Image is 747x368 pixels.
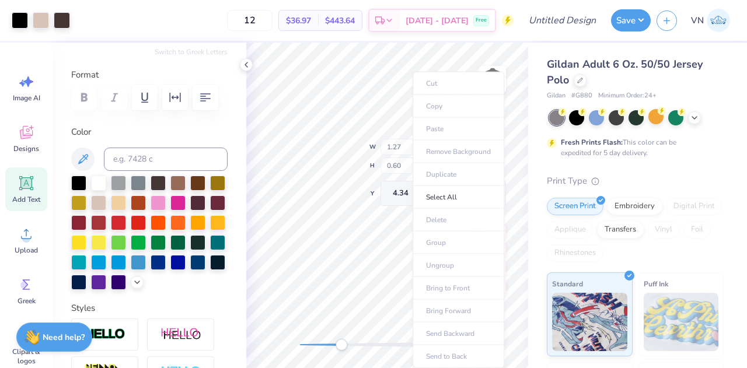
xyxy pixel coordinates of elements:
[476,16,487,24] span: Free
[707,9,730,32] img: Vivian Nguyen
[597,221,644,239] div: Transfers
[571,91,592,101] span: # G880
[561,137,704,158] div: This color can be expedited for 5 day delivery.
[644,293,719,351] img: Puff Ink
[227,10,273,31] input: – –
[104,148,228,171] input: e.g. 7428 c
[547,57,703,87] span: Gildan Adult 6 Oz. 50/50 Jersey Polo
[71,302,95,315] label: Styles
[7,347,46,366] span: Clipart & logos
[686,9,735,32] a: VN
[552,278,583,290] span: Standard
[336,339,347,351] div: Accessibility label
[611,9,651,31] button: Save
[547,221,594,239] div: Applique
[155,47,228,57] button: Switch to Greek Letters
[547,91,566,101] span: Gildan
[547,244,603,262] div: Rhinestones
[647,221,680,239] div: Vinyl
[71,68,228,82] label: Format
[547,174,724,188] div: Print Type
[12,195,40,204] span: Add Text
[547,198,603,215] div: Screen Print
[644,278,668,290] span: Puff Ink
[13,93,40,103] span: Image AI
[43,332,85,343] strong: Need help?
[519,9,605,32] input: Untitled Design
[71,125,228,139] label: Color
[691,14,704,27] span: VN
[607,198,662,215] div: Embroidery
[406,15,469,27] span: [DATE] - [DATE]
[85,328,125,341] img: Stroke
[598,91,657,101] span: Minimum Order: 24 +
[666,198,722,215] div: Digital Print
[13,144,39,153] span: Designs
[15,246,38,255] span: Upload
[481,68,504,91] img: Back
[413,186,504,209] li: Select All
[325,15,355,27] span: $443.64
[18,296,36,306] span: Greek
[160,327,201,342] img: Shadow
[561,138,623,147] strong: Fresh Prints Flash:
[286,15,311,27] span: $36.97
[683,221,711,239] div: Foil
[552,293,627,351] img: Standard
